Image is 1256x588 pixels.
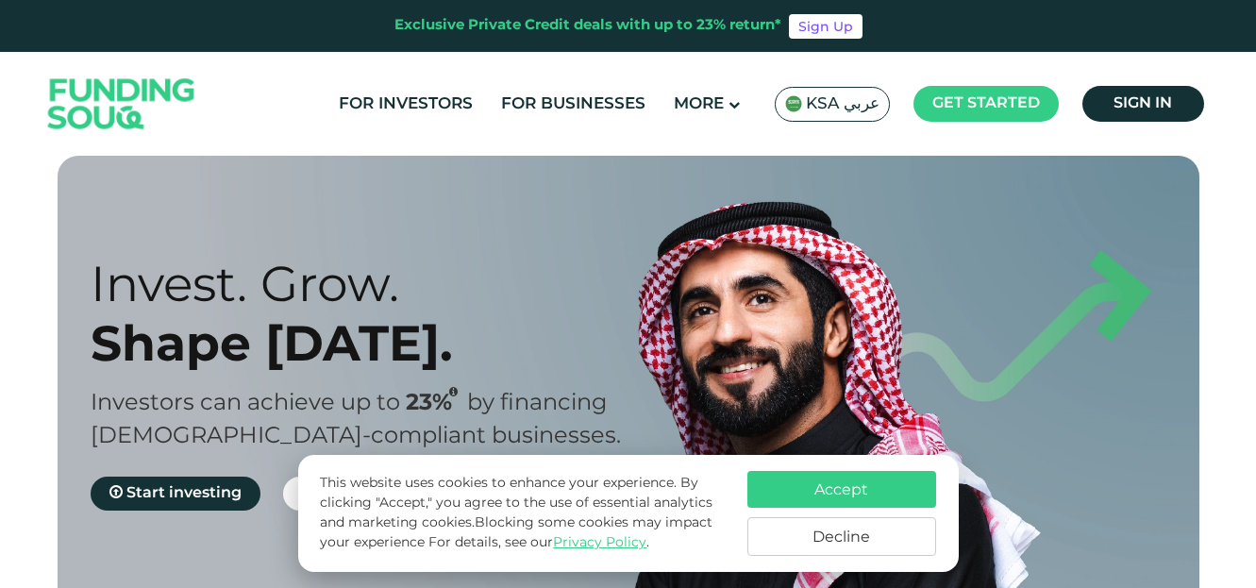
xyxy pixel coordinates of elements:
[91,477,260,511] a: Start investing
[406,393,467,414] span: 23%
[91,393,400,414] span: Investors can achieve up to
[298,455,959,572] div: Blocked (id): cookies-banner
[283,477,426,511] a: Get funded
[126,486,242,500] span: Start investing
[806,93,879,115] span: KSA عربي
[320,516,712,549] span: Blocking some cookies may impact your experience
[553,536,646,549] a: Privacy Policy
[496,89,650,120] a: For Businesses
[428,536,649,549] span: For details, see our .
[747,517,936,556] button: Decline
[932,96,1040,110] span: Get started
[334,89,477,120] a: For Investors
[789,14,862,39] a: Sign Up
[394,15,781,37] div: Exclusive Private Credit deals with up to 23% return*
[1082,86,1204,122] a: Sign in
[91,313,661,373] div: Shape [DATE].
[449,387,458,397] i: 23% IRR (expected) ~ 15% Net yield (expected)
[320,474,728,553] p: This website uses cookies to enhance your experience. By clicking "Accept," you agree to the use ...
[674,96,724,112] span: More
[785,95,802,112] img: SA Flag
[1114,96,1172,110] span: Sign in
[91,254,661,313] div: Invest. Grow.
[747,471,936,508] button: Accept
[29,57,214,152] img: Logo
